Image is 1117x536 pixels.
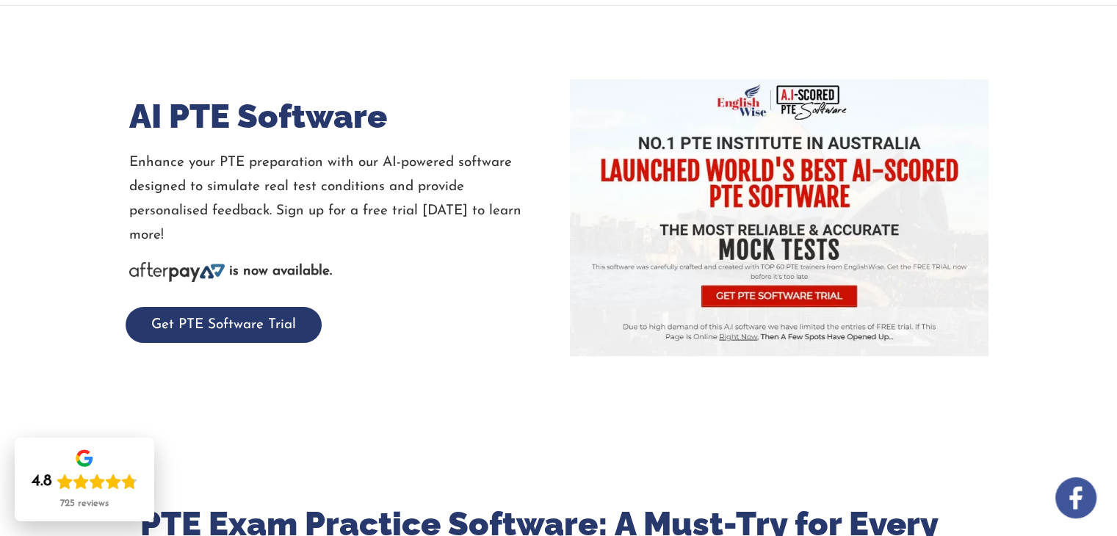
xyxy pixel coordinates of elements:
[570,79,988,356] img: pte-institute-768x508
[129,262,225,282] img: Afterpay-Logo
[32,471,52,492] div: 4.8
[229,264,332,278] b: is now available.
[1055,477,1096,518] img: white-facebook.png
[60,498,109,510] div: 725 reviews
[32,471,137,492] div: Rating: 4.8 out of 5
[129,151,548,248] p: Enhance your PTE preparation with our AI-powered software designed to simulate real test conditio...
[129,93,548,140] h1: AI PTE Software
[126,318,322,332] a: Get PTE Software Trial
[126,307,322,343] button: Get PTE Software Trial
